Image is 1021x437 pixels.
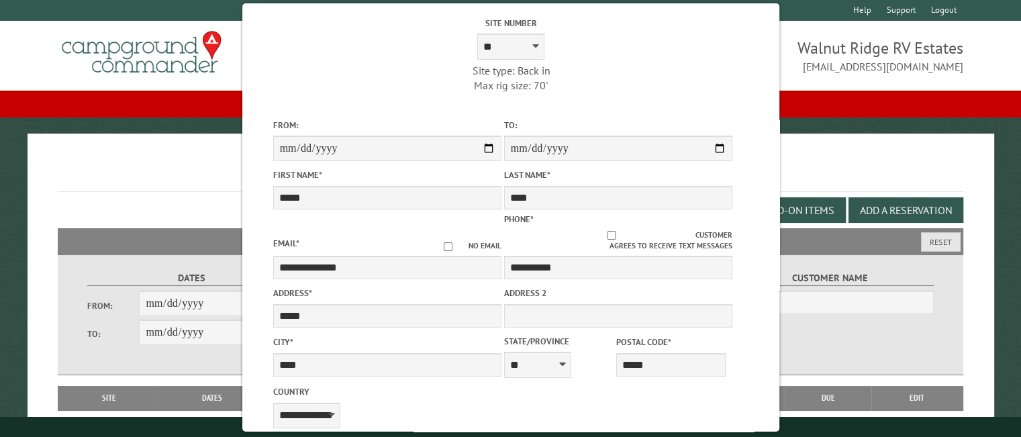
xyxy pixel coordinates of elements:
[726,271,934,286] label: Customer Name
[871,386,963,410] th: Edit
[503,168,732,181] label: Last Name
[785,386,871,410] th: Due
[58,228,963,254] h2: Filters
[427,240,501,252] label: No email
[58,26,226,79] img: Campground Commander
[273,287,501,299] label: Address
[273,238,299,249] label: Email
[396,78,624,93] div: Max rig size: 70'
[730,197,846,223] button: Edit Add-on Items
[273,168,501,181] label: First Name
[87,328,140,340] label: To:
[396,17,624,30] label: Site Number
[87,271,296,286] label: Dates
[273,119,501,132] label: From:
[527,231,695,240] input: Customer agrees to receive text messages
[503,287,732,299] label: Address 2
[921,232,961,252] button: Reset
[503,230,732,252] label: Customer agrees to receive text messages
[273,336,501,348] label: City
[64,386,154,410] th: Site
[503,335,613,348] label: State/Province
[87,299,140,312] label: From:
[503,213,533,225] label: Phone
[616,336,726,348] label: Postal Code
[154,386,271,410] th: Dates
[396,63,624,78] div: Site type: Back in
[58,155,963,192] h1: Reservations
[427,242,468,251] input: No email
[273,385,501,398] label: Country
[503,119,732,132] label: To:
[848,197,963,223] button: Add a Reservation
